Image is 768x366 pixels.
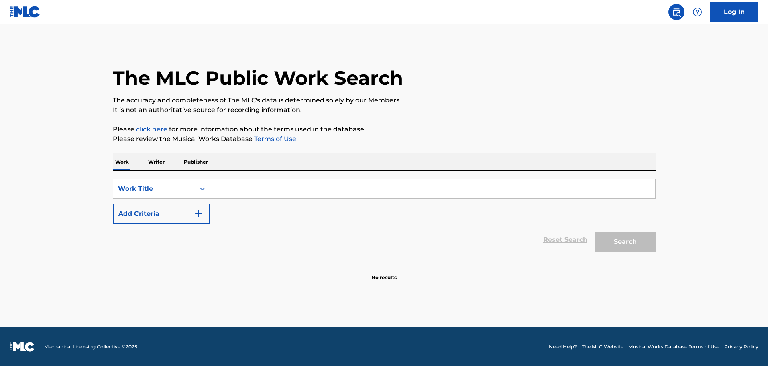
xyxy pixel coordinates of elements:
[689,4,705,20] div: Help
[44,343,137,350] span: Mechanical Licensing Collective © 2025
[668,4,684,20] a: Public Search
[693,7,702,17] img: help
[113,125,656,134] p: Please for more information about the terms used in the database.
[628,343,719,350] a: Musical Works Database Terms of Use
[113,134,656,144] p: Please review the Musical Works Database
[710,2,758,22] a: Log In
[113,204,210,224] button: Add Criteria
[10,342,35,352] img: logo
[672,7,681,17] img: search
[118,184,190,194] div: Work Title
[549,343,577,350] a: Need Help?
[371,264,397,281] p: No results
[582,343,623,350] a: The MLC Website
[253,135,296,143] a: Terms of Use
[113,105,656,115] p: It is not an authoritative source for recording information.
[113,96,656,105] p: The accuracy and completeness of The MLC's data is determined solely by our Members.
[113,153,131,170] p: Work
[10,6,41,18] img: MLC Logo
[724,343,758,350] a: Privacy Policy
[146,153,167,170] p: Writer
[113,179,656,256] form: Search Form
[194,209,204,219] img: 9d2ae6d4665cec9f34b9.svg
[136,125,167,133] a: click here
[181,153,210,170] p: Publisher
[728,327,768,366] iframe: Chat Widget
[113,66,403,90] h1: The MLC Public Work Search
